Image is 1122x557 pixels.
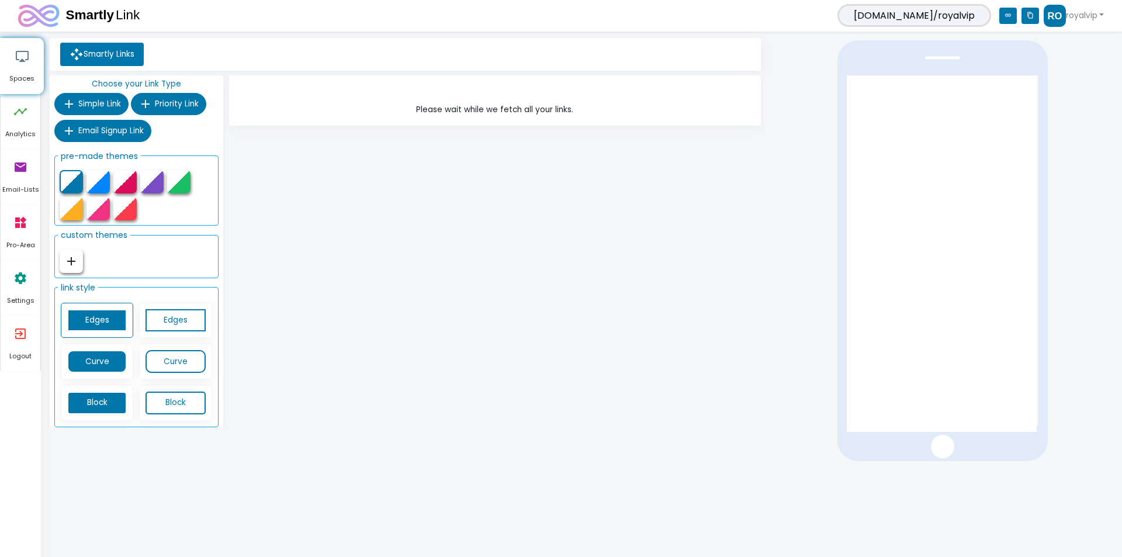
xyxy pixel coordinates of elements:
[58,278,98,297] legend: link style
[1,316,40,371] a: exit_to_app Logout
[60,43,144,66] a: Smartly Links
[15,39,29,74] i: airplay
[1,240,40,251] span: Pro-Area
[837,4,991,27] span: [DOMAIN_NAME]/royalvip
[67,392,127,414] a: Block
[1,74,43,84] span: Spaces
[13,316,27,351] i: exit_to_app
[1,150,40,205] a: email Email-Lists
[62,97,76,111] i: add
[1,261,40,316] a: settings Settings
[416,103,573,116] strong: Please wait while we fetch all your links.
[1044,5,1104,27] a: royalvip
[18,5,141,27] img: logo.svg
[146,350,205,373] a: Curve
[67,309,127,332] a: Edges
[1,351,40,362] span: Logout
[146,392,205,414] a: Block
[1021,8,1039,24] i: content_copy
[78,98,121,109] span: Simple Link
[1,296,40,306] span: Settings
[54,75,219,93] p: Choose your Link Type
[146,309,205,332] a: Edges
[54,120,151,142] button: add Email Signup Link
[60,250,83,273] button: add
[67,350,127,373] a: Curve
[1,129,40,140] span: Analytics
[64,254,78,268] i: add
[1,39,43,94] a: airplay Spaces
[155,98,199,109] span: Priority Link
[999,8,1017,24] i: link
[13,150,27,185] i: email
[78,125,144,136] span: Email Signup Link
[1,205,40,260] a: widgets Pro-Area
[58,226,130,244] legend: custom themes
[62,124,76,138] i: add
[58,147,141,165] legend: pre-made themes
[1,94,40,149] a: timeline Analytics
[13,261,27,296] i: settings
[131,93,206,115] button: add Priority Link
[138,97,153,111] i: add
[1,185,40,195] span: Email-Lists
[13,205,27,240] i: widgets
[54,93,129,115] button: add Simple Link
[13,94,27,129] i: timeline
